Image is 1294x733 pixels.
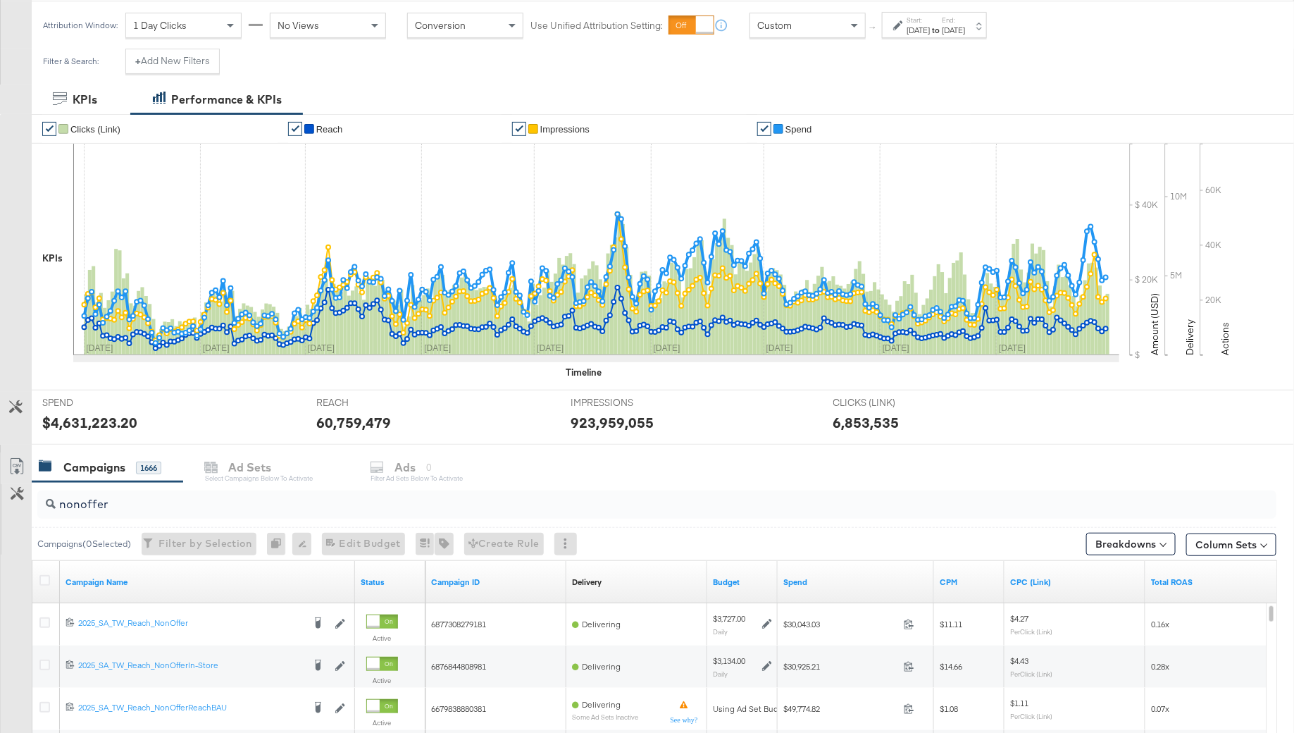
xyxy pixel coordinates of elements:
[125,49,220,74] button: +Add New Filters
[171,92,282,108] div: Performance & KPIs
[1151,661,1169,672] span: 0.28x
[278,19,319,32] span: No Views
[1151,577,1281,588] a: Total ROAS
[783,703,898,714] span: $49,774.82
[582,699,621,710] span: Delivering
[136,462,161,474] div: 1666
[1186,534,1276,556] button: Column Sets
[572,577,602,588] div: Delivery
[540,124,590,135] span: Impressions
[1010,627,1052,636] sub: Per Click (Link)
[783,661,898,672] span: $30,925.21
[42,56,99,66] div: Filter & Search:
[867,25,881,30] span: ↑
[713,655,745,667] div: $3,134.00
[571,412,654,433] div: 923,959,055
[317,412,392,433] div: 60,759,479
[833,412,900,433] div: 6,853,535
[78,617,303,632] a: 2025_SA_TW_Reach_NonOffer
[267,533,292,555] div: 0
[431,703,486,714] span: 6679838880381
[1010,613,1028,624] span: $4.27
[78,660,303,671] div: 2025_SA_TW_Reach_NonOfferIn-Store
[940,703,958,714] span: $1.08
[940,661,962,672] span: $14.66
[1151,619,1169,629] span: 0.16x
[135,54,141,68] strong: +
[317,396,423,409] span: REACH
[582,661,621,672] span: Delivering
[713,670,728,678] sub: Daily
[366,718,398,727] label: Active
[63,460,125,476] div: Campaigns
[942,16,965,25] label: End:
[757,19,792,32] span: Custom
[56,485,1163,512] input: Search Campaigns by Name, ID or Objective
[133,19,187,32] span: 1 Day Clicks
[1010,670,1052,678] sub: Per Click (Link)
[512,122,526,136] a: ✔
[1010,577,1140,588] a: The average cost for each link click you've received from your ad.
[1010,655,1028,666] span: $4.43
[930,25,942,35] strong: to
[907,16,930,25] label: Start:
[940,577,999,588] a: The average cost you've paid to have 1,000 impressions of your ad.
[571,396,676,409] span: IMPRESSIONS
[1010,712,1052,720] sub: Per Click (Link)
[431,619,486,629] span: 6877308279181
[1219,322,1231,355] text: Actions
[713,613,745,624] div: $3,727.00
[942,25,965,36] div: [DATE]
[66,577,349,588] a: Your campaign name.
[316,124,343,135] span: Reach
[907,25,930,36] div: [DATE]
[530,19,663,32] label: Use Unified Attribution Setting:
[288,122,302,136] a: ✔
[37,538,131,550] div: Campaigns ( 0 Selected)
[572,577,602,588] a: Reflects the ability of your Ad Campaign to achieve delivery based on ad states, schedule and bud...
[783,577,928,588] a: The total amount spent to date.
[1151,703,1169,714] span: 0.07x
[78,702,303,713] div: 2025_SA_TW_Reach_NonOfferReachBAU
[1148,293,1161,355] text: Amount (USD)
[366,634,398,643] label: Active
[1183,319,1196,355] text: Delivery
[42,396,148,409] span: SPEND
[42,412,137,433] div: $4,631,223.20
[566,366,602,379] div: Timeline
[366,676,398,685] label: Active
[757,122,771,136] a: ✔
[572,713,638,721] sub: Some Ad Sets Inactive
[42,20,118,30] div: Attribution Window:
[431,661,486,672] span: 6876844808981
[833,396,939,409] span: CLICKS (LINK)
[42,122,56,136] a: ✔
[361,577,420,588] a: Shows the current state of your Ad Campaign.
[415,19,466,32] span: Conversion
[713,627,728,636] sub: Daily
[73,92,97,108] div: KPIs
[431,577,561,588] a: Your campaign ID.
[78,660,303,674] a: 2025_SA_TW_Reach_NonOfferIn-Store
[783,619,898,629] span: $30,043.03
[1086,533,1176,555] button: Breakdowns
[78,617,303,629] div: 2025_SA_TW_Reach_NonOffer
[940,619,962,629] span: $11.11
[1010,698,1028,708] span: $1.11
[582,619,621,629] span: Delivering
[713,577,772,588] a: The maximum amount you're willing to spend on your ads, on average each day or over the lifetime ...
[713,703,791,715] div: Using Ad Set Budget
[78,702,303,716] a: 2025_SA_TW_Reach_NonOfferReachBAU
[785,124,812,135] span: Spend
[42,252,63,265] div: KPIs
[70,124,120,135] span: Clicks (Link)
